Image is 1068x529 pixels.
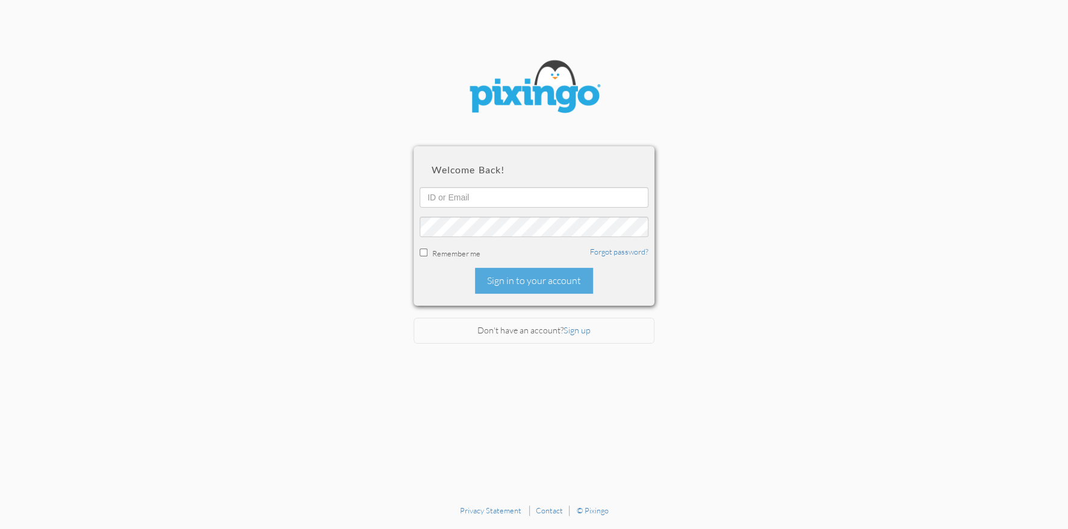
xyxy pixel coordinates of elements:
[475,268,593,294] div: Sign in to your account
[460,506,521,515] a: Privacy Statement
[590,247,648,256] a: Forgot password?
[577,506,609,515] a: © Pixingo
[420,246,648,259] div: Remember me
[536,506,563,515] a: Contact
[414,318,654,344] div: Don't have an account?
[432,164,636,175] h2: Welcome back!
[563,325,591,335] a: Sign up
[420,187,648,208] input: ID or Email
[462,54,606,122] img: pixingo logo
